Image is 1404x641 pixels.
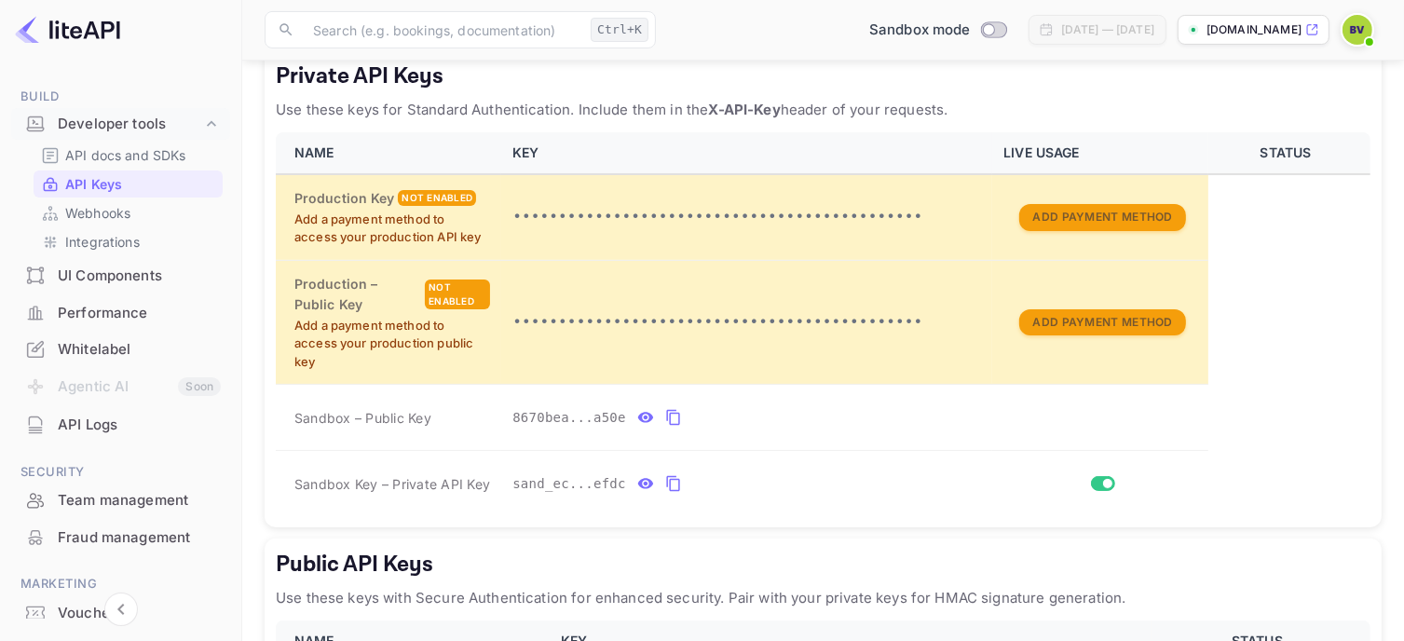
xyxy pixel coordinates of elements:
[276,587,1370,609] p: Use these keys with Secure Authentication for enhanced security. Pair with your private keys for ...
[294,317,490,372] p: Add a payment method to access your production public key
[11,595,230,630] a: Vouchers
[1343,15,1372,45] img: Bryce Veller
[1208,132,1370,174] th: STATUS
[34,142,223,169] div: API docs and SDKs
[294,188,394,209] h6: Production Key
[11,332,230,368] div: Whitelabel
[104,593,138,626] button: Collapse navigation
[862,20,1014,41] div: Switch to Production mode
[58,266,221,287] div: UI Components
[294,476,490,492] span: Sandbox Key – Private API Key
[11,462,230,483] span: Security
[11,520,230,556] div: Fraud management
[294,408,431,428] span: Sandbox – Public Key
[58,603,221,624] div: Vouchers
[512,311,981,334] p: •••••••••••••••••••••••••••••••••••••••••••••
[398,190,476,206] div: Not enabled
[11,595,230,632] div: Vouchers
[512,474,626,494] span: sand_ec...efdc
[65,145,186,165] p: API docs and SDKs
[501,132,992,174] th: KEY
[41,145,215,165] a: API docs and SDKs
[58,339,221,361] div: Whitelabel
[15,15,120,45] img: LiteAPI logo
[11,332,230,366] a: Whitelabel
[11,258,230,293] a: UI Components
[512,206,981,228] p: •••••••••••••••••••••••••••••••••••••••••••••
[1019,204,1185,231] button: Add Payment Method
[276,550,1370,580] h5: Public API Keys
[11,108,230,141] div: Developer tools
[41,232,215,252] a: Integrations
[425,280,490,309] div: Not enabled
[11,258,230,294] div: UI Components
[708,101,780,118] strong: X-API-Key
[11,87,230,107] span: Build
[58,415,221,436] div: API Logs
[276,99,1370,121] p: Use these keys for Standard Authentication. Include them in the header of your requests.
[58,527,221,549] div: Fraud management
[41,203,215,223] a: Webhooks
[1019,208,1185,224] a: Add Payment Method
[34,199,223,226] div: Webhooks
[512,408,626,428] span: 8670bea...a50e
[276,132,1370,516] table: private api keys table
[11,295,230,332] div: Performance
[591,18,648,42] div: Ctrl+K
[1061,21,1154,38] div: [DATE] — [DATE]
[11,483,230,517] a: Team management
[58,303,221,324] div: Performance
[11,407,230,443] div: API Logs
[294,211,490,247] p: Add a payment method to access your production API key
[34,228,223,255] div: Integrations
[276,132,501,174] th: NAME
[58,114,202,135] div: Developer tools
[11,407,230,442] a: API Logs
[58,490,221,511] div: Team management
[294,274,421,315] h6: Production – Public Key
[992,132,1208,174] th: LIVE USAGE
[11,574,230,594] span: Marketing
[1019,309,1185,336] button: Add Payment Method
[41,174,215,194] a: API Keys
[11,483,230,519] div: Team management
[65,232,140,252] p: Integrations
[302,11,583,48] input: Search (e.g. bookings, documentation)
[11,295,230,330] a: Performance
[1019,313,1185,329] a: Add Payment Method
[65,174,122,194] p: API Keys
[34,170,223,198] div: API Keys
[11,520,230,554] a: Fraud management
[1206,21,1302,38] p: [DOMAIN_NAME]
[869,20,971,41] span: Sandbox mode
[65,203,130,223] p: Webhooks
[276,61,1370,91] h5: Private API Keys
